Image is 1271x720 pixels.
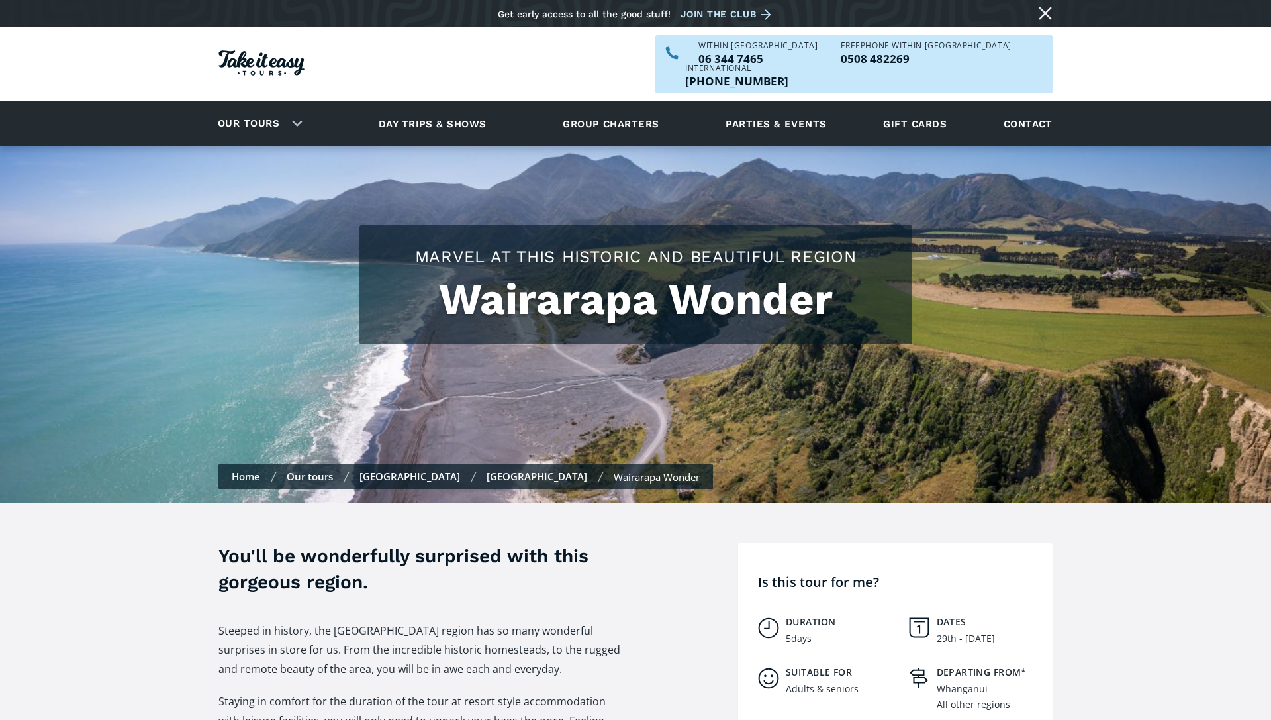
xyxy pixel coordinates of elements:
[937,699,1010,711] div: All other regions
[841,53,1011,64] a: Call us freephone within NZ on 0508482269
[685,64,788,72] div: International
[218,44,305,85] a: Homepage
[498,9,671,19] div: Get early access to all the good stuff!
[698,42,818,50] div: WITHIN [GEOGRAPHIC_DATA]
[546,105,675,142] a: Group charters
[232,470,260,483] a: Home
[287,470,333,483] a: Our tours
[758,573,1046,591] h4: Is this tour for me?
[786,666,896,678] h5: Suitable for
[685,76,788,87] a: Call us outside of NZ on +6463447465
[841,42,1011,50] div: Freephone WITHIN [GEOGRAPHIC_DATA]
[791,633,812,644] div: days
[937,684,988,695] div: Whanganui
[1035,3,1056,24] a: Close message
[786,684,859,695] div: Adults & seniors
[876,105,953,142] a: Gift cards
[614,470,700,484] div: Wairarapa Wonder
[698,53,818,64] a: Call us within NZ on 063447465
[218,621,629,679] p: Steeped in history, the [GEOGRAPHIC_DATA] region has so many wonderful surprises in store for us....
[487,470,587,483] a: [GEOGRAPHIC_DATA]
[681,6,776,23] a: Join the club
[698,53,818,64] p: 06 344 7465
[359,470,460,483] a: [GEOGRAPHIC_DATA]
[362,105,503,142] a: Day trips & shows
[685,76,788,87] p: [PHONE_NUMBER]
[937,616,1047,628] h5: Dates
[841,53,1011,64] p: 0508 482269
[719,105,833,142] a: Parties & events
[997,105,1059,142] a: Contact
[937,633,995,644] div: 29th - [DATE]
[373,245,899,268] h2: Marvel at this historic and beautiful region
[937,666,1047,678] h5: Departing from*
[208,108,289,139] a: Our tours
[218,464,713,489] nav: Breadcrumbs
[373,275,899,325] h1: Wairarapa Wonder
[218,50,305,76] img: Take it easy Tours logo
[786,616,896,628] h5: Duration
[202,105,312,142] div: Our tours
[218,543,629,595] h3: You'll be wonderfully surprised with this gorgeous region.
[786,633,791,644] div: 5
